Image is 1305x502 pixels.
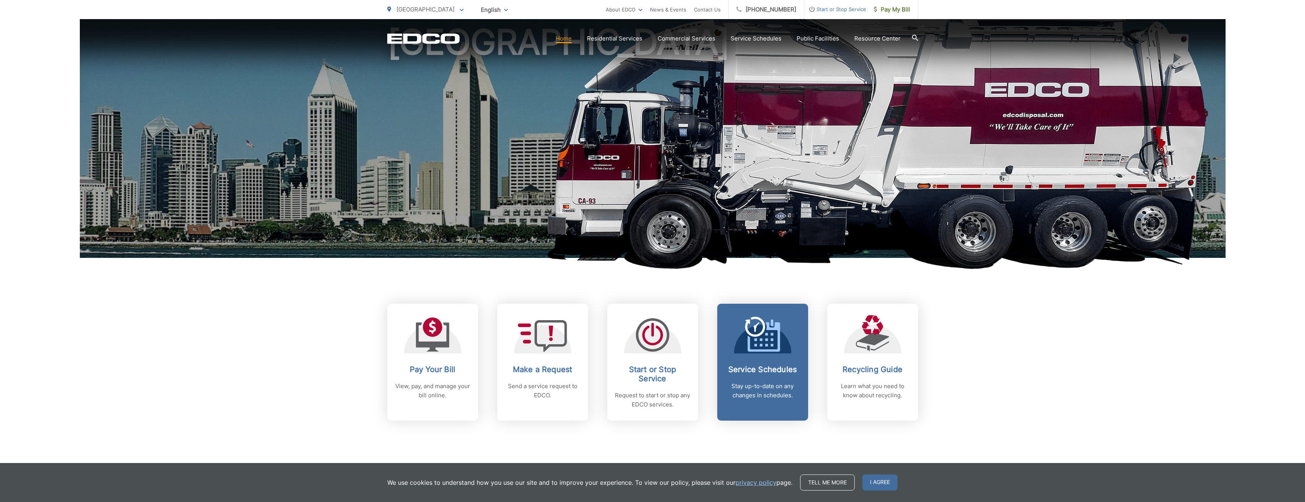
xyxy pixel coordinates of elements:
a: Service Schedules Stay up-to-date on any changes in schedules. [717,304,808,421]
a: Tell me more [800,474,855,491]
p: Learn what you need to know about recycling. [835,382,910,400]
h2: Service Schedules [725,365,800,374]
a: Recycling Guide Learn what you need to know about recycling. [827,304,918,421]
h2: Recycling Guide [835,365,910,374]
a: Home [556,34,572,43]
a: About EDCO [606,5,642,14]
h2: Pay Your Bill [395,365,471,374]
a: Resource Center [854,34,901,43]
a: News & Events [650,5,686,14]
a: Service Schedules [731,34,781,43]
span: Pay My Bill [874,5,910,14]
h2: Make a Request [505,365,581,374]
p: View, pay, and manage your bill online. [395,382,471,400]
p: Stay up-to-date on any changes in schedules. [725,382,800,400]
a: EDCD logo. Return to the homepage. [387,33,460,44]
a: Public Facilities [797,34,839,43]
p: Send a service request to EDCO. [505,382,581,400]
a: Commercial Services [658,34,715,43]
a: privacy policy [736,478,776,487]
h2: Start or Stop Service [615,365,691,383]
a: Pay Your Bill View, pay, and manage your bill online. [387,304,478,421]
span: I agree [862,474,897,491]
a: Contact Us [694,5,721,14]
h1: [GEOGRAPHIC_DATA] [387,23,918,265]
span: [GEOGRAPHIC_DATA] [396,6,454,13]
p: We use cookies to understand how you use our site and to improve your experience. To view our pol... [387,478,792,487]
a: Make a Request Send a service request to EDCO. [497,304,588,421]
a: Residential Services [587,34,642,43]
span: English [475,3,514,16]
p: Request to start or stop any EDCO services. [615,391,691,409]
